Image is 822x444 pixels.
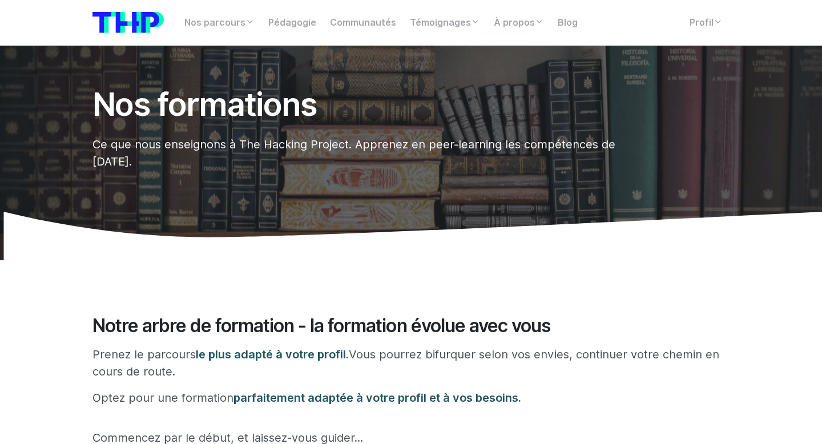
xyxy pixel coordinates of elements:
span: le plus adapté à votre profil. [196,348,349,361]
p: Optez pour une formation [92,389,730,406]
a: Témoignages [403,11,487,34]
a: Blog [551,11,585,34]
a: Pédagogie [261,11,323,34]
a: Communautés [323,11,403,34]
a: Profil [683,11,730,34]
p: Prenez le parcours Vous pourrez bifurquer selon vos envies, continuer votre chemin en cours de ro... [92,346,730,380]
a: Nos parcours [178,11,261,34]
h1: Nos formations [92,87,621,122]
a: À propos [487,11,551,34]
h2: Notre arbre de formation - la formation évolue avec vous [92,315,730,337]
p: Ce que nous enseignons à The Hacking Project. Apprenez en peer-learning les compétences de [DATE]. [92,136,621,170]
span: parfaitement adaptée à votre profil et à vos besoins. [233,391,521,405]
img: logo [92,12,164,33]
